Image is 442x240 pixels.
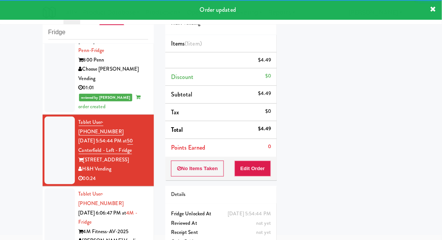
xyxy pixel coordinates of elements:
[79,190,124,207] span: · [PHONE_NUMBER]
[258,55,271,65] div: $4.49
[265,71,271,81] div: $0
[258,124,271,134] div: $4.49
[171,39,202,48] span: Items
[258,89,271,98] div: $4.49
[256,229,271,236] span: not yet
[79,93,141,110] span: order created
[79,65,148,83] div: Choose [PERSON_NAME] Vending
[79,94,133,101] span: reviewed by [PERSON_NAME]
[43,15,154,115] li: Tablet User· [PHONE_NUMBER][DATE] 5:53:41 PM at800 Penn-Fridge800 PennChoose [PERSON_NAME] Vendin...
[171,161,224,177] button: No Items Taken
[228,209,271,219] div: [DATE] 5:54:44 PM
[79,137,127,144] span: [DATE] 5:54:44 PM at
[268,142,271,152] div: 0
[48,25,148,39] input: Search vision orders
[43,115,154,186] li: Tablet User· [PHONE_NUMBER][DATE] 5:54:44 PM at50 Canterfield - Left - Fridge[STREET_ADDRESS]H&H ...
[171,143,205,152] span: Points Earned
[171,219,271,228] div: Reviewed At
[79,164,148,174] div: H&H Vending
[171,73,194,81] span: Discount
[79,190,124,207] a: Tablet User· [PHONE_NUMBER]
[79,137,133,154] a: 50 Canterfield - Left - Fridge
[171,108,179,117] span: Tax
[79,174,148,183] div: 00:24
[79,118,124,136] a: Tablet User· [PHONE_NUMBER]
[171,125,183,134] span: Total
[234,161,271,177] button: Edit Order
[171,90,193,99] span: Subtotal
[265,107,271,116] div: $0
[79,55,148,65] div: 800 Penn
[79,227,148,237] div: 4M Fitness-AV-2025
[79,118,124,135] span: · [PHONE_NUMBER]
[171,21,271,26] h5: H&H Vending
[171,190,271,199] div: Details
[189,39,200,48] ng-pluralize: item
[200,5,236,14] span: Order updated
[79,83,148,93] div: 01:01
[256,219,271,227] span: not yet
[79,155,148,165] div: [STREET_ADDRESS]
[185,39,202,48] span: (1 )
[171,209,271,219] div: Fridge Unlocked At
[171,228,271,237] div: Receipt Sent
[79,209,127,216] span: [DATE] 6:06:47 PM at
